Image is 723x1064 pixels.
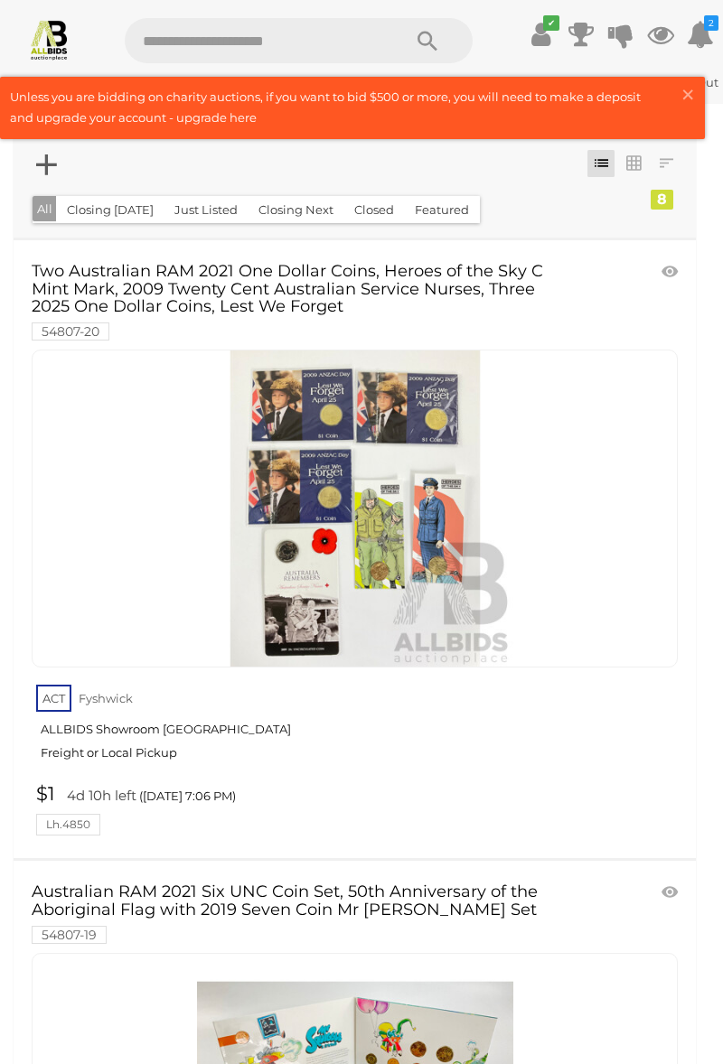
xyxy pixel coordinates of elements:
button: Featured [404,196,480,224]
button: Just Listed [164,196,249,224]
button: All [33,196,57,222]
a: Sign Out [666,75,718,89]
a: ACT Fyshwick ALLBIDS Showroom [GEOGRAPHIC_DATA] Freight or Local Pickup [36,681,678,774]
strong: Kaymoo [595,75,657,89]
button: Closing [DATE] [56,196,164,224]
i: ✔ [543,15,559,31]
img: Allbids.com.au [28,18,70,61]
a: Two Australian RAM 2021 One Dollar Coins, Heroes of the Sky C Mint Mark, 2009 Twenty Cent Austral... [32,263,575,339]
button: Search [382,18,473,63]
i: 2 [704,15,718,31]
button: Closed [343,196,405,224]
span: | [660,75,663,89]
a: Australian RAM 2021 Six UNC Coin Set, 50th Anniversary of the Aboriginal Flag with 2019 Seven Coi... [32,883,575,942]
a: ✔ [528,18,555,51]
a: 2 [687,18,714,51]
a: Two Australian RAM 2021 One Dollar Coins, Heroes of the Sky C Mint Mark, 2009 Twenty Cent Austral... [32,350,678,667]
span: × [680,77,696,112]
a: Kaymoo [595,75,660,89]
button: Closing Next [248,196,344,224]
a: $1 4d 10h left ([DATE] 7:06 PM) Lh.4850 [32,783,682,835]
div: 8 [651,190,673,210]
img: Two Australian RAM 2021 One Dollar Coins, Heroes of the Sky C Mint Mark, 2009 Twenty Cent Austral... [197,350,513,667]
